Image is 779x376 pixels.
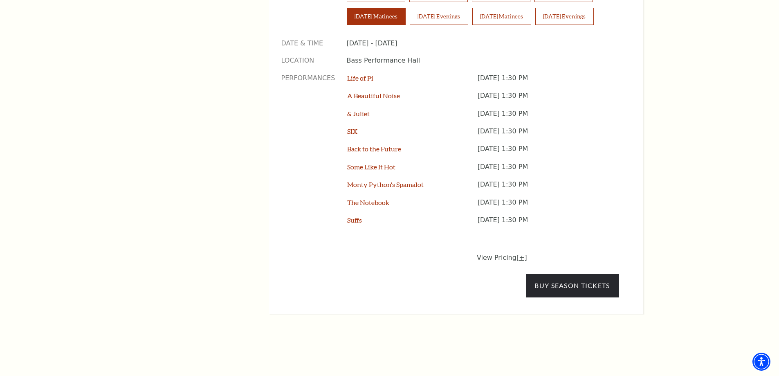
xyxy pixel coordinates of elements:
button: [DATE] Matinees [347,8,406,25]
button: [DATE] Evenings [410,8,468,25]
p: Bass Performance Hall [347,56,619,65]
p: [DATE] - [DATE] [347,39,619,48]
p: [DATE] 1:30 PM [478,144,619,162]
button: [DATE] Evenings [535,8,594,25]
a: Monty Python's Spamalot [347,180,424,188]
a: Back to the Future [347,145,401,153]
a: & Juliet [347,110,370,117]
p: [DATE] 1:30 PM [478,74,619,91]
a: Suffs [347,216,362,224]
a: [+] [516,254,527,261]
p: View Pricing [477,253,619,263]
a: Buy Season Tickets [526,274,618,297]
p: [DATE] 1:30 PM [478,180,619,198]
div: Accessibility Menu [752,353,770,371]
p: Location [281,56,334,65]
a: Some Like It Hot [347,163,395,171]
p: [DATE] 1:30 PM [478,162,619,180]
a: A Beautiful Noise [347,92,400,99]
p: [DATE] 1:30 PM [478,198,619,216]
p: [DATE] 1:30 PM [478,109,619,127]
button: [DATE] Matinees [472,8,531,25]
p: Performances [281,74,335,234]
p: [DATE] 1:30 PM [478,216,619,233]
p: Date & Time [281,39,334,48]
a: Life of Pi [347,74,373,82]
p: [DATE] 1:30 PM [478,91,619,109]
a: The Notebook [347,198,389,206]
p: [DATE] 1:30 PM [478,127,619,144]
a: SIX [347,127,357,135]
